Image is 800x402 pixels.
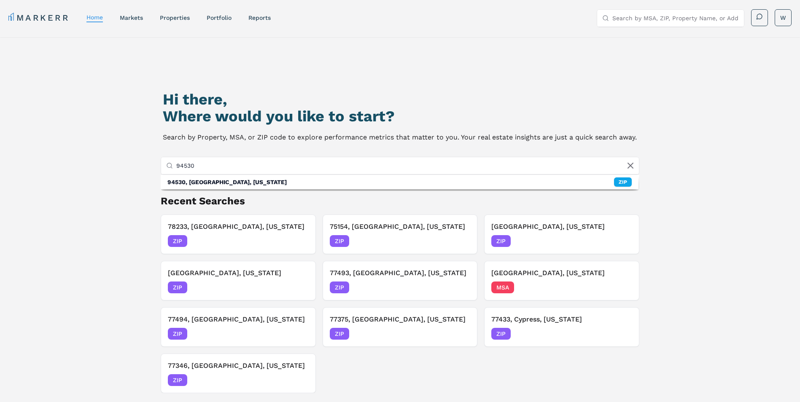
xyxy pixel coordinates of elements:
span: ZIP [168,374,187,386]
button: [GEOGRAPHIC_DATA], [US_STATE]ZIP[DATE] [161,261,316,300]
div: ZIP [614,177,632,187]
span: ZIP [168,235,187,247]
input: Search by MSA, ZIP, Property Name, or Address [176,157,634,174]
button: 77494, [GEOGRAPHIC_DATA], [US_STATE]ZIP[DATE] [161,307,316,347]
div: ZIP: 94530, El Cerrito, California [161,175,639,189]
button: 77433, Cypress, [US_STATE]ZIP[DATE] [484,307,639,347]
span: ZIP [491,235,511,247]
input: Search by MSA, ZIP, Property Name, or Address [612,10,739,27]
h3: [GEOGRAPHIC_DATA], [US_STATE] [491,268,632,278]
span: [DATE] [451,330,470,338]
button: 78233, [GEOGRAPHIC_DATA], [US_STATE]ZIP[DATE] [161,214,316,254]
h3: 77494, [GEOGRAPHIC_DATA], [US_STATE] [168,314,309,324]
span: ZIP [330,281,349,293]
span: [DATE] [613,237,632,245]
span: MSA [491,281,514,293]
span: [DATE] [290,376,309,384]
span: ZIP [491,328,511,340]
h3: [GEOGRAPHIC_DATA], [US_STATE] [168,268,309,278]
span: [DATE] [290,330,309,338]
span: [DATE] [613,283,632,292]
h2: Recent Searches [161,194,640,208]
h3: 77493, [GEOGRAPHIC_DATA], [US_STATE] [330,268,471,278]
a: properties [160,14,190,21]
h3: [GEOGRAPHIC_DATA], [US_STATE] [491,222,632,232]
a: markets [120,14,143,21]
a: Portfolio [207,14,232,21]
span: ZIP [168,281,187,293]
button: 77493, [GEOGRAPHIC_DATA], [US_STATE]ZIP[DATE] [323,261,478,300]
p: Search by Property, MSA, or ZIP code to explore performance metrics that matter to you. Your real... [163,131,637,143]
button: 77375, [GEOGRAPHIC_DATA], [US_STATE]ZIP[DATE] [323,307,478,347]
button: 77346, [GEOGRAPHIC_DATA], [US_STATE]ZIP[DATE] [161,354,316,393]
span: W [780,13,786,22]
button: [GEOGRAPHIC_DATA], [US_STATE]MSA[DATE] [484,261,639,300]
span: ZIP [330,235,349,247]
span: [DATE] [451,237,470,245]
h3: 75154, [GEOGRAPHIC_DATA], [US_STATE] [330,222,471,232]
h1: Hi there, [163,91,637,108]
button: [GEOGRAPHIC_DATA], [US_STATE]ZIP[DATE] [484,214,639,254]
span: [DATE] [613,330,632,338]
button: W [775,9,792,26]
span: ZIP [168,328,187,340]
button: 75154, [GEOGRAPHIC_DATA], [US_STATE]ZIP[DATE] [323,214,478,254]
h3: 77375, [GEOGRAPHIC_DATA], [US_STATE] [330,314,471,324]
h3: 78233, [GEOGRAPHIC_DATA], [US_STATE] [168,222,309,232]
h3: 77433, Cypress, [US_STATE] [491,314,632,324]
span: [DATE] [290,283,309,292]
div: 94530, [GEOGRAPHIC_DATA], [US_STATE] [167,178,287,186]
span: [DATE] [290,237,309,245]
span: ZIP [330,328,349,340]
span: [DATE] [451,283,470,292]
a: MARKERR [8,12,70,24]
h3: 77346, [GEOGRAPHIC_DATA], [US_STATE] [168,361,309,371]
div: Suggestions [161,175,639,189]
a: home [86,14,103,21]
a: reports [248,14,271,21]
h2: Where would you like to start? [163,108,637,125]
